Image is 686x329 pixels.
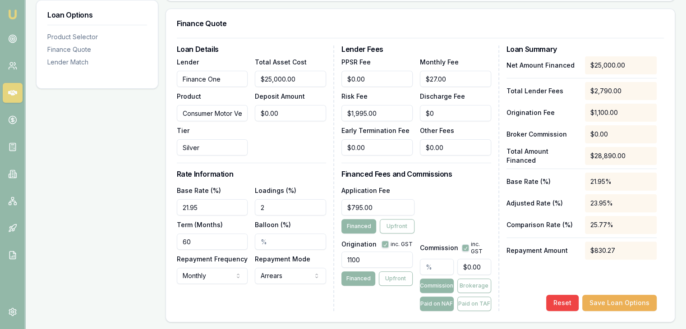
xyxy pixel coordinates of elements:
[177,187,221,194] label: Base Rate (%)
[177,170,326,178] h3: Rate Information
[255,255,310,263] label: Repayment Mode
[177,199,248,215] input: %
[585,194,657,212] div: 23.95%
[420,58,459,66] label: Monthly Fee
[585,125,657,143] div: $0.00
[177,46,326,53] h3: Loan Details
[341,127,410,134] label: Early Termination Fee
[457,279,491,293] button: Brokerage
[506,108,578,117] p: Origination Fee
[506,147,578,165] p: Total Amount Financed
[380,219,414,233] button: Upfront
[341,71,413,87] input: $
[420,127,454,134] label: Other Fees
[506,61,578,70] p: Net Amount Financed
[585,56,657,74] div: $25,000.00
[382,241,413,248] div: inc. GST
[255,71,326,87] input: $
[341,139,413,155] input: $
[546,295,579,311] button: Reset
[420,105,491,121] input: $
[420,259,454,275] input: %
[341,46,491,53] h3: Lender Fees
[177,255,248,263] label: Repayment Frequency
[457,297,491,311] button: Paid on TAF
[506,246,578,255] p: Repayment Amount
[420,139,491,155] input: $
[585,242,657,260] div: $830.27
[582,295,657,311] button: Save Loan Options
[341,105,413,121] input: $
[341,241,377,247] label: Origination
[255,105,326,121] input: $
[341,58,371,66] label: PPSR Fee
[341,271,375,286] button: Financed
[420,297,454,311] button: Paid on NAF
[585,82,657,100] div: $2,790.00
[585,173,657,191] div: 21.95%
[506,130,578,139] p: Broker Commission
[420,245,458,251] label: Commission
[341,199,414,215] input: $
[506,199,578,208] p: Adjusted Rate (%)
[420,279,454,293] button: Commission
[462,241,491,255] div: inc. GST
[177,20,664,27] h3: Finance Quote
[506,220,578,229] p: Comparison Rate (%)
[177,92,201,100] label: Product
[379,271,413,286] button: Upfront
[341,170,491,178] h3: Financed Fees and Commissions
[47,45,147,54] div: Finance Quote
[420,92,465,100] label: Discharge Fee
[341,92,368,100] label: Risk Fee
[255,233,326,250] input: %
[47,58,147,67] div: Lender Match
[177,58,199,66] label: Lender
[47,32,147,41] div: Product Selector
[341,219,376,233] button: Financed
[255,221,291,228] label: Balloon (%)
[506,46,657,53] h3: Loan Summary
[177,127,189,134] label: Tier
[341,187,390,194] label: Application Fee
[585,104,657,122] div: $1,100.00
[7,9,18,20] img: emu-icon-u.png
[255,58,307,66] label: Total Asset Cost
[585,216,657,234] div: 25.77%
[47,11,147,18] h3: Loan Options
[506,177,578,186] p: Base Rate (%)
[420,71,491,87] input: $
[255,199,326,215] input: %
[255,92,305,100] label: Deposit Amount
[585,147,657,165] div: $28,890.00
[255,187,296,194] label: Loadings (%)
[177,221,223,228] label: Term (Months)
[506,87,578,96] p: Total Lender Fees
